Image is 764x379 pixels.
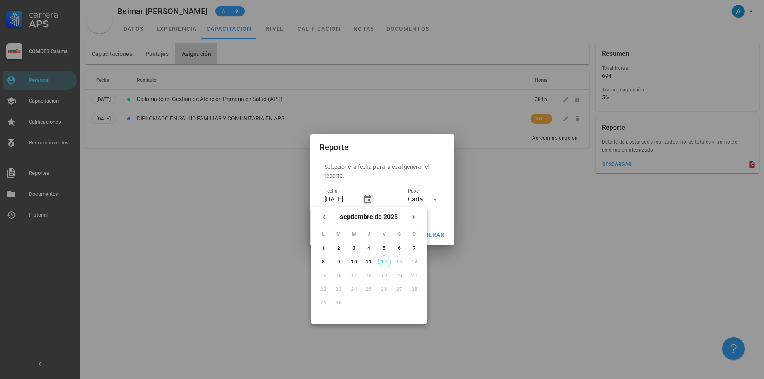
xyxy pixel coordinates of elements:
[347,255,360,268] button: 10
[332,245,345,251] div: 2
[408,242,421,255] button: 7
[408,245,421,251] div: 7
[332,259,345,265] div: 9
[316,227,331,241] th: L
[378,255,391,268] button: 12
[412,227,448,242] button: generar
[332,242,345,255] button: 2
[408,196,423,203] div: Carta
[363,255,375,268] button: 11
[332,255,345,268] button: 9
[317,255,330,268] button: 8
[377,227,391,241] th: V
[406,210,421,224] button: Próximo mes
[317,210,332,224] button: Mes anterior
[407,227,422,241] th: D
[347,259,360,265] div: 10
[317,242,330,255] button: 1
[415,231,445,238] span: generar
[363,242,375,255] button: 4
[332,227,346,241] th: M
[347,227,361,241] th: M
[378,259,390,265] div: 12
[393,242,405,255] button: 6
[408,193,440,206] div: PapelCarta
[337,209,401,225] button: septiembre de 2025
[317,245,330,251] div: 1
[320,141,349,154] div: Reporte
[362,227,376,241] th: J
[317,259,330,265] div: 8
[392,227,407,241] th: S
[324,188,337,194] label: Fecha
[378,242,391,255] button: 5
[363,245,375,251] div: 4
[363,259,375,265] div: 11
[347,245,360,251] div: 3
[324,162,440,180] p: Seleccione la fecha para la cual generar el reporte.
[378,245,391,251] div: 5
[408,188,420,194] label: Papel
[393,245,405,251] div: 6
[347,242,360,255] button: 3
